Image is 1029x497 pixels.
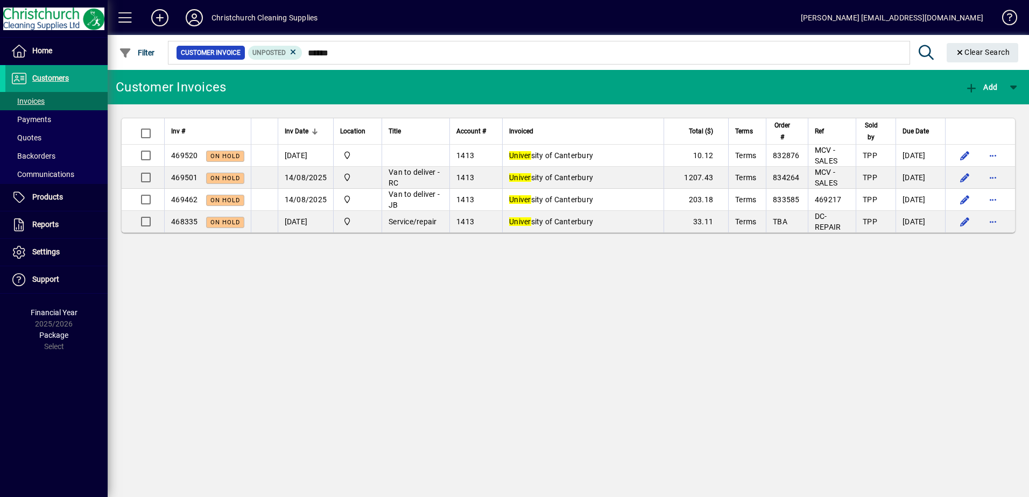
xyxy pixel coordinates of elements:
span: Christchurch Cleaning Supplies Ltd [340,194,375,205]
span: Title [389,125,401,137]
a: Payments [5,110,108,129]
div: Invoiced [509,125,657,137]
span: Backorders [11,152,55,160]
span: Total ($) [689,125,713,137]
span: sity of Canterbury [509,151,593,160]
span: 469520 [171,151,198,160]
div: Sold by [863,119,889,143]
div: Customer Invoices [116,79,226,96]
span: sity of Canterbury [509,195,593,204]
span: Order # [773,119,792,143]
a: Home [5,38,108,65]
span: 1413 [456,217,474,226]
span: Quotes [11,133,41,142]
span: Account # [456,125,486,137]
td: [DATE] [278,211,334,232]
span: Inv # [171,125,185,137]
em: Univer [509,195,531,204]
em: Univer [509,151,531,160]
span: MCV - SALES [815,146,837,165]
td: 14/08/2025 [278,189,334,211]
span: On hold [210,175,240,182]
td: 203.18 [664,189,728,211]
span: sity of Canterbury [509,173,593,182]
span: Van to deliver - RC [389,168,440,187]
span: DC-REPAIR [815,212,841,231]
span: 1413 [456,173,474,182]
button: Profile [177,8,212,27]
button: More options [984,169,1002,186]
span: Ref [815,125,824,137]
td: 10.12 [664,145,728,167]
td: 33.11 [664,211,728,232]
div: Due Date [903,125,939,137]
button: Filter [116,43,158,62]
span: Terms [735,173,756,182]
button: More options [984,191,1002,208]
span: TPP [863,217,877,226]
a: Products [5,184,108,211]
div: Title [389,125,443,137]
span: Filter [119,48,155,57]
em: Univer [509,217,531,226]
span: Clear Search [955,48,1010,56]
span: 1413 [456,151,474,160]
span: 469501 [171,173,198,182]
span: On hold [210,219,240,226]
td: [DATE] [896,211,945,232]
span: 834264 [773,173,800,182]
td: [DATE] [896,167,945,189]
span: Terms [735,217,756,226]
span: Terms [735,151,756,160]
span: Settings [32,247,60,256]
td: 14/08/2025 [278,167,334,189]
a: Knowledge Base [994,2,1016,37]
a: Quotes [5,129,108,147]
span: 469217 [815,195,842,204]
td: 1207.43 [664,167,728,189]
span: Products [32,193,63,201]
a: Reports [5,211,108,238]
span: 469462 [171,195,198,204]
span: Support [32,275,59,283]
span: Unposted [252,49,286,56]
span: Location [340,125,365,137]
button: More options [984,147,1002,164]
span: TPP [863,173,877,182]
span: sity of Canterbury [509,217,593,226]
span: Christchurch Cleaning Supplies Ltd [340,172,375,183]
div: Inv Date [285,125,327,137]
span: Package [39,331,68,339]
span: Customer Invoice [181,47,241,58]
button: More options [984,213,1002,230]
a: Invoices [5,92,108,110]
span: Van to deliver - JB [389,190,440,209]
span: Due Date [903,125,929,137]
span: 833585 [773,195,800,204]
span: Inv Date [285,125,308,137]
span: Terms [735,195,756,204]
button: Edit [956,213,974,230]
td: [DATE] [278,145,334,167]
div: Total ($) [671,125,723,137]
div: Ref [815,125,849,137]
span: Customers [32,74,69,82]
span: 468335 [171,217,198,226]
span: MCV - SALES [815,168,837,187]
span: Invoiced [509,125,533,137]
span: Terms [735,125,753,137]
div: Location [340,125,375,137]
div: [PERSON_NAME] [EMAIL_ADDRESS][DOMAIN_NAME] [801,9,983,26]
mat-chip: Customer Invoice Status: Unposted [248,46,302,60]
span: Add [965,83,997,91]
span: Payments [11,115,51,124]
div: Christchurch Cleaning Supplies [212,9,318,26]
button: Add [962,77,1000,97]
span: TPP [863,195,877,204]
td: [DATE] [896,145,945,167]
button: Edit [956,147,974,164]
span: 1413 [456,195,474,204]
span: On hold [210,197,240,204]
button: Add [143,8,177,27]
span: TPP [863,151,877,160]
